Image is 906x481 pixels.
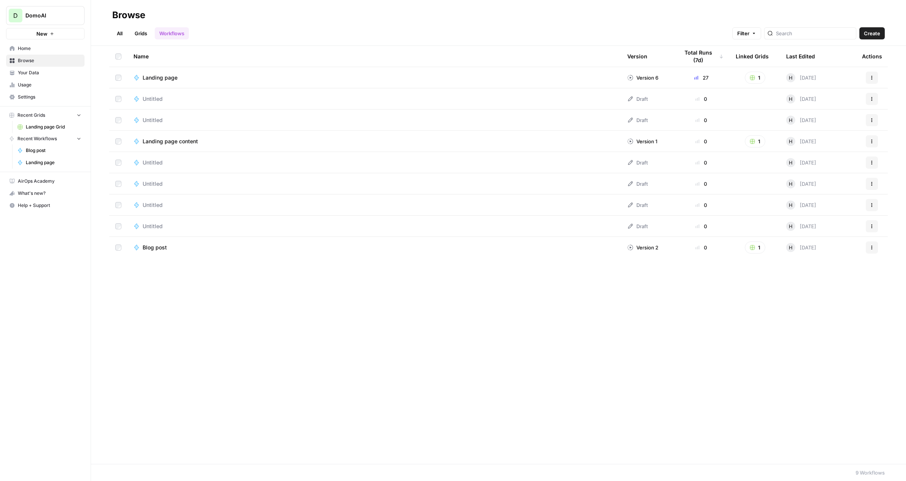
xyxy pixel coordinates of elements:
div: [DATE] [786,179,816,188]
div: [DATE] [786,158,816,167]
div: Version [627,46,647,67]
span: Blog post [143,244,167,251]
span: H [789,180,793,188]
button: 1 [745,241,765,254]
span: Home [18,45,81,52]
a: AirOps Academy [6,175,85,187]
div: Draft [627,116,648,124]
input: Search [776,30,853,37]
span: Browse [18,57,81,64]
div: Draft [627,222,648,230]
div: [DATE] [786,201,816,210]
div: [DATE] [786,137,816,146]
div: 0 [679,222,724,230]
span: New [36,30,47,38]
span: Untitled [143,180,163,188]
span: Settings [18,94,81,100]
span: Recent Grids [17,112,45,119]
span: Untitled [143,201,163,209]
span: Recent Workflows [17,135,57,142]
span: Landing page content [143,138,198,145]
a: Blog post [133,244,615,251]
span: Untitled [143,95,163,103]
button: Recent Workflows [6,133,85,144]
span: H [789,201,793,209]
a: All [112,27,127,39]
button: 1 [745,135,765,147]
a: Settings [6,91,85,103]
a: Landing page content [133,138,615,145]
span: Blog post [26,147,81,154]
div: Last Edited [786,46,815,67]
a: Grids [130,27,152,39]
span: Landing page [143,74,177,81]
div: 0 [679,116,724,124]
span: Your Data [18,69,81,76]
span: DomoAI [25,12,71,19]
div: Draft [627,159,648,166]
div: Browse [112,9,145,21]
a: Landing page [133,74,615,81]
div: Actions [862,46,882,67]
button: What's new? [6,187,85,199]
div: Draft [627,95,648,103]
div: What's new? [6,188,84,199]
span: H [789,222,793,230]
span: Landing page [26,159,81,166]
span: Filter [737,30,749,37]
a: Landing page [14,157,85,169]
a: Untitled [133,116,615,124]
div: [DATE] [786,94,816,103]
div: Name [133,46,615,67]
a: Untitled [133,180,615,188]
span: Untitled [143,116,163,124]
div: 0 [679,201,724,209]
div: [DATE] [786,243,816,252]
button: Recent Grids [6,110,85,121]
div: Version 2 [627,244,658,251]
div: Total Runs (7d) [679,46,724,67]
a: Untitled [133,222,615,230]
span: Help + Support [18,202,81,209]
button: Workspace: DomoAI [6,6,85,25]
a: Browse [6,55,85,67]
span: AirOps Academy [18,178,81,185]
span: H [789,116,793,124]
div: Draft [627,201,648,209]
button: Filter [732,27,761,39]
span: H [789,95,793,103]
div: Linked Grids [736,46,769,67]
div: 0 [679,138,724,145]
div: 0 [679,180,724,188]
div: 0 [679,95,724,103]
div: Draft [627,180,648,188]
div: [DATE] [786,73,816,82]
button: Help + Support [6,199,85,212]
div: [DATE] [786,116,816,125]
span: Create [864,30,880,37]
div: Version 1 [627,138,657,145]
a: Untitled [133,159,615,166]
div: 9 Workflows [856,469,885,476]
div: [DATE] [786,222,816,231]
span: Untitled [143,222,163,230]
span: Usage [18,81,81,88]
a: Blog post [14,144,85,157]
span: H [789,244,793,251]
a: Workflows [155,27,189,39]
a: Your Data [6,67,85,79]
a: Home [6,42,85,55]
button: Create [859,27,885,39]
div: Version 6 [627,74,658,81]
div: 0 [679,244,724,251]
button: New [6,28,85,39]
div: 0 [679,159,724,166]
span: H [789,138,793,145]
div: 27 [679,74,724,81]
a: Untitled [133,201,615,209]
a: Landing page Grid [14,121,85,133]
span: D [13,11,18,20]
span: Landing page Grid [26,124,81,130]
span: Untitled [143,159,163,166]
a: Untitled [133,95,615,103]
